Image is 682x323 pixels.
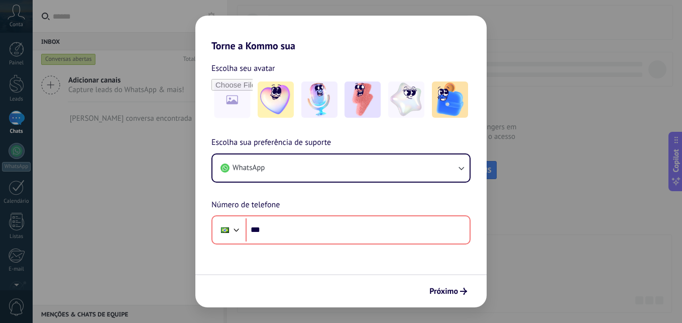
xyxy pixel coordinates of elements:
[258,82,294,118] img: -1.jpeg
[429,288,458,295] span: Próximo
[345,82,381,118] img: -3.jpeg
[211,136,331,149] span: Escolha sua preferência de suporte
[195,16,487,52] h2: Torne a Kommo sua
[388,82,424,118] img: -4.jpeg
[212,154,470,182] button: WhatsApp
[211,199,280,212] span: Número de telefone
[301,82,337,118] img: -2.jpeg
[215,219,235,240] div: Brazil: + 55
[233,163,265,173] span: WhatsApp
[425,283,472,300] button: Próximo
[432,82,468,118] img: -5.jpeg
[211,62,275,75] span: Escolha seu avatar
